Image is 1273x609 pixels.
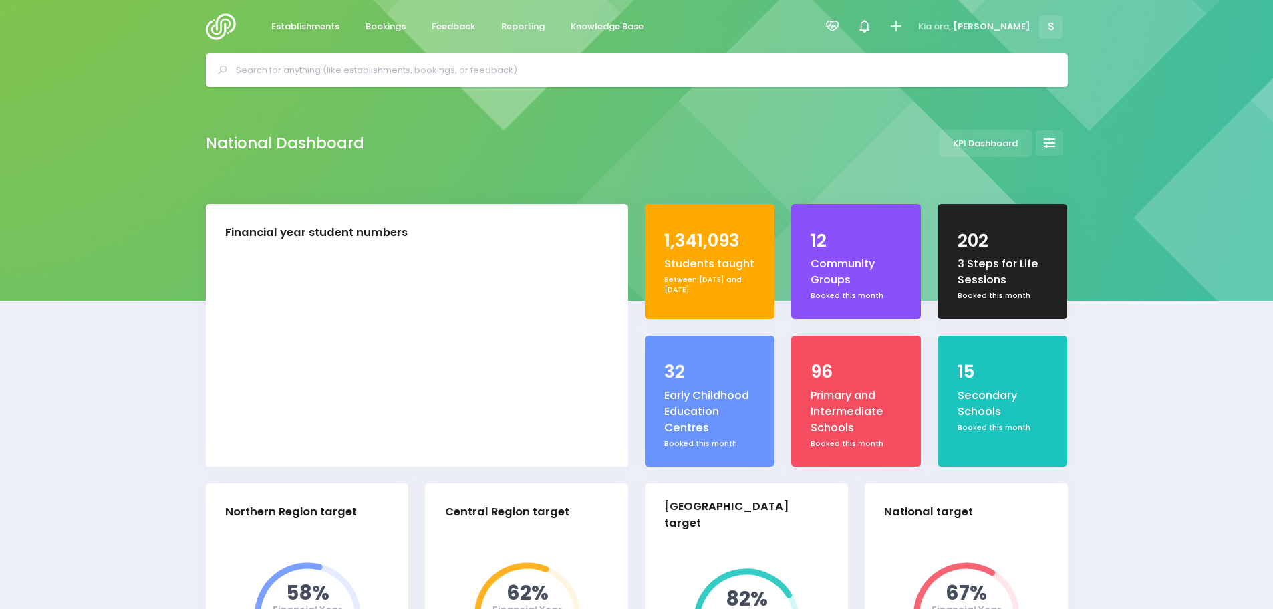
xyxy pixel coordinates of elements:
[206,134,364,152] h2: National Dashboard
[811,359,901,385] div: 96
[366,20,406,33] span: Bookings
[958,228,1048,254] div: 202
[355,14,417,40] a: Bookings
[664,359,755,385] div: 32
[664,499,817,532] div: [GEOGRAPHIC_DATA] target
[1039,15,1063,39] span: S
[225,225,408,241] div: Financial year student numbers
[958,422,1048,433] div: Booked this month
[811,228,901,254] div: 12
[560,14,655,40] a: Knowledge Base
[664,275,755,295] div: Between [DATE] and [DATE]
[445,504,569,521] div: Central Region target
[940,130,1032,157] a: KPI Dashboard
[421,14,486,40] a: Feedback
[884,504,973,521] div: National target
[811,439,901,449] div: Booked this month
[664,439,755,449] div: Booked this month
[571,20,644,33] span: Knowledge Base
[664,228,755,254] div: 1,341,093
[811,388,901,437] div: Primary and Intermediate Schools
[225,504,357,521] div: Northern Region target
[953,20,1030,33] span: [PERSON_NAME]
[958,359,1048,385] div: 15
[958,388,1048,420] div: Secondary Schools
[432,20,475,33] span: Feedback
[811,291,901,301] div: Booked this month
[664,256,755,272] div: Students taught
[206,13,244,40] img: Logo
[261,14,351,40] a: Establishments
[236,60,1049,80] input: Search for anything (like establishments, bookings, or feedback)
[271,20,339,33] span: Establishments
[490,14,556,40] a: Reporting
[958,256,1048,289] div: 3 Steps for Life Sessions
[664,388,755,437] div: Early Childhood Education Centres
[918,20,951,33] span: Kia ora,
[501,20,545,33] span: Reporting
[958,291,1048,301] div: Booked this month
[811,256,901,289] div: Community Groups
